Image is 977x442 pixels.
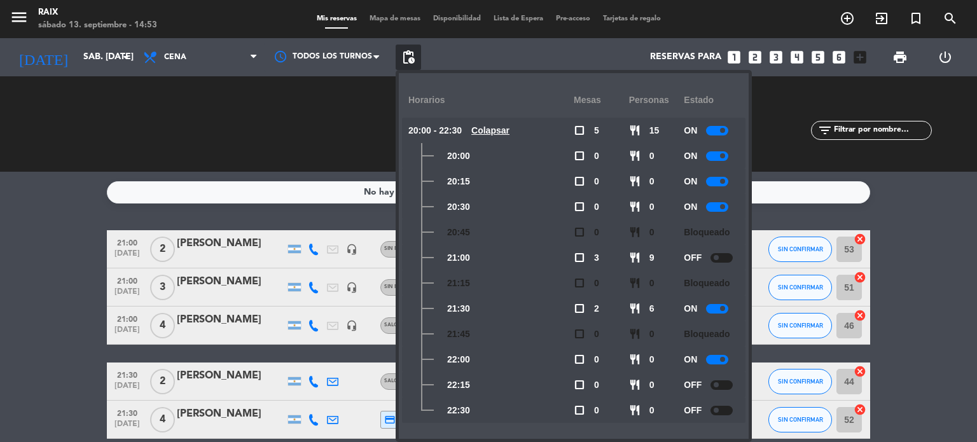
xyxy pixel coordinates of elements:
[574,303,585,314] span: check_box_outline_blank
[649,225,655,240] span: 0
[447,200,470,214] span: 20:30
[487,15,550,22] span: Lista de Espera
[150,407,175,432] span: 4
[594,225,599,240] span: 0
[594,123,599,138] span: 5
[778,284,823,291] span: SIN CONFIRMAR
[164,53,186,62] span: Cena
[938,50,953,65] i: power_settings_new
[629,125,641,136] span: restaurant
[177,368,285,384] div: [PERSON_NAME]
[768,369,832,394] button: SIN CONFIRMAR
[684,378,702,392] span: OFF
[684,276,730,291] span: Bloqueado
[726,49,742,66] i: looks_one
[908,11,924,26] i: turned_in_not
[384,246,441,251] span: Sin menú asignado
[629,277,641,289] span: restaurant
[629,379,641,390] span: restaurant
[594,251,599,265] span: 3
[854,271,866,284] i: cancel
[649,174,655,189] span: 0
[447,174,470,189] span: 20:15
[118,50,134,65] i: arrow_drop_down
[111,287,143,302] span: [DATE]
[874,11,889,26] i: exit_to_app
[574,277,585,289] span: check_box_outline_blank
[629,150,641,162] span: restaurant
[150,313,175,338] span: 4
[574,354,585,365] span: check_box_outline_blank
[447,276,470,291] span: 21:15
[10,8,29,27] i: menu
[684,301,697,316] span: ON
[789,49,805,66] i: looks_4
[38,6,157,19] div: RAIX
[574,201,585,212] span: check_box_outline_blank
[384,414,426,425] span: visa * 9751
[649,123,660,138] span: 15
[649,378,655,392] span: 0
[684,200,697,214] span: ON
[447,378,470,392] span: 22:15
[649,403,655,418] span: 0
[833,123,931,137] input: Filtrar por nombre...
[629,328,641,340] span: restaurant
[471,125,509,135] u: Colapsar
[649,327,655,342] span: 0
[574,226,585,238] span: check_box_outline_blank
[150,275,175,300] span: 3
[10,8,29,31] button: menu
[649,276,655,291] span: 0
[427,15,487,22] span: Disponibilidad
[854,233,866,245] i: cancel
[401,50,416,65] span: pending_actions
[854,309,866,322] i: cancel
[111,273,143,287] span: 21:00
[649,352,655,367] span: 0
[594,327,599,342] span: 0
[447,327,470,342] span: 21:45
[177,235,285,252] div: [PERSON_NAME]
[111,382,143,396] span: [DATE]
[111,311,143,326] span: 21:00
[364,185,614,200] div: No hay notas para este servicio. Haz clic para agregar una
[384,414,396,425] i: credit_card
[594,149,599,163] span: 0
[629,176,641,187] span: restaurant
[650,52,721,62] span: Reservas para
[447,225,470,240] span: 20:45
[649,200,655,214] span: 0
[363,15,427,22] span: Mapa de mesas
[817,123,833,138] i: filter_list
[384,322,403,328] span: SALON
[574,125,585,136] span: check_box_outline_blank
[150,369,175,394] span: 2
[150,237,175,262] span: 2
[594,301,599,316] span: 2
[831,49,847,66] i: looks_6
[574,252,585,263] span: check_box_outline_blank
[384,284,441,289] span: Sin menú asignado
[594,276,599,291] span: 0
[346,320,357,331] i: headset_mic
[778,245,823,252] span: SIN CONFIRMAR
[574,404,585,416] span: check_box_outline_blank
[684,327,730,342] span: Bloqueado
[574,83,629,118] div: Mesas
[778,378,823,385] span: SIN CONFIRMAR
[810,49,826,66] i: looks_5
[768,49,784,66] i: looks_3
[550,15,597,22] span: Pre-acceso
[684,174,697,189] span: ON
[10,43,77,71] i: [DATE]
[892,50,908,65] span: print
[768,407,832,432] button: SIN CONFIRMAR
[629,201,641,212] span: restaurant
[38,19,157,32] div: sábado 13. septiembre - 14:53
[629,404,641,416] span: restaurant
[447,149,470,163] span: 20:00
[854,365,866,378] i: cancel
[684,352,697,367] span: ON
[594,378,599,392] span: 0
